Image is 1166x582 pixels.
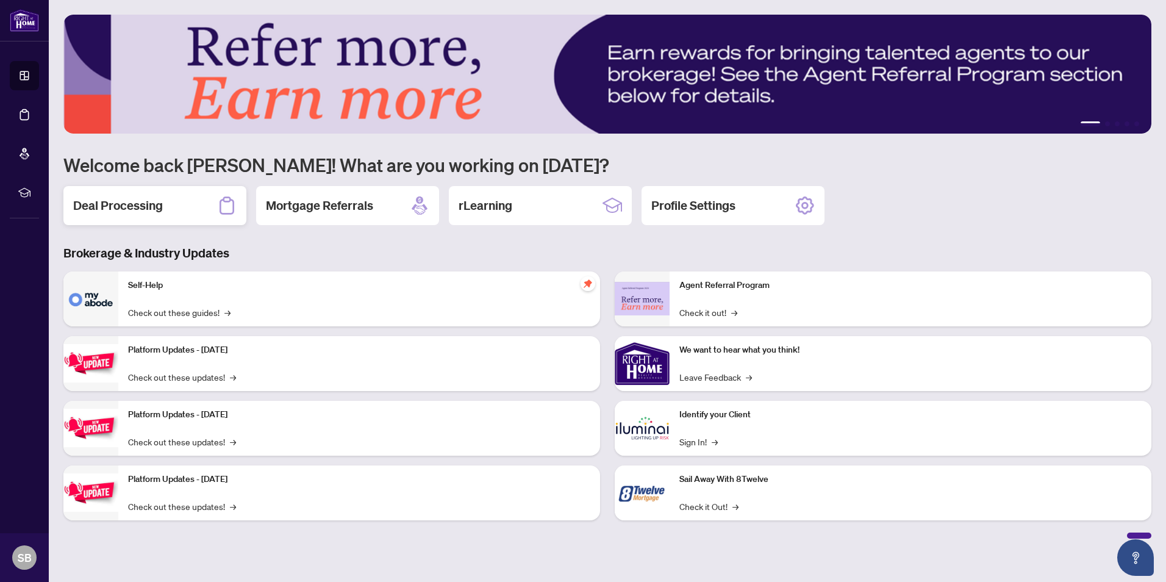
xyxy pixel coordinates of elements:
img: Sail Away With 8Twelve [615,465,670,520]
a: Check it out!→ [679,306,737,319]
h2: Mortgage Referrals [266,197,373,214]
button: 1 [1081,121,1100,126]
h1: Welcome back [PERSON_NAME]! What are you working on [DATE]? [63,153,1151,176]
p: Platform Updates - [DATE] [128,408,590,422]
a: Check out these updates!→ [128,370,236,384]
p: Platform Updates - [DATE] [128,473,590,486]
span: → [746,370,752,384]
button: 3 [1115,121,1120,126]
img: Platform Updates - June 23, 2025 [63,473,118,512]
button: 5 [1134,121,1139,126]
h2: Deal Processing [73,197,163,214]
img: logo [10,9,39,32]
span: → [230,370,236,384]
a: Check out these updates!→ [128,500,236,513]
span: pushpin [581,276,595,291]
img: Agent Referral Program [615,282,670,315]
span: → [712,435,718,448]
span: → [230,435,236,448]
p: Identify your Client [679,408,1142,422]
p: Platform Updates - [DATE] [128,343,590,357]
img: Platform Updates - July 21, 2025 [63,344,118,383]
img: Platform Updates - July 8, 2025 [63,409,118,447]
span: → [224,306,231,319]
img: Identify your Client [615,401,670,456]
a: Sign In!→ [679,435,718,448]
button: Open asap [1117,539,1154,576]
a: Check out these updates!→ [128,435,236,448]
h2: Profile Settings [651,197,735,214]
h3: Brokerage & Industry Updates [63,245,1151,262]
span: SB [18,549,32,566]
span: → [230,500,236,513]
span: → [732,500,739,513]
p: Sail Away With 8Twelve [679,473,1142,486]
a: Check it Out!→ [679,500,739,513]
p: We want to hear what you think! [679,343,1142,357]
p: Self-Help [128,279,590,292]
img: Self-Help [63,271,118,326]
h2: rLearning [459,197,512,214]
a: Leave Feedback→ [679,370,752,384]
img: We want to hear what you think! [615,336,670,391]
span: → [731,306,737,319]
button: 2 [1105,121,1110,126]
p: Agent Referral Program [679,279,1142,292]
button: 4 [1125,121,1129,126]
a: Check out these guides!→ [128,306,231,319]
img: Slide 0 [63,15,1151,134]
